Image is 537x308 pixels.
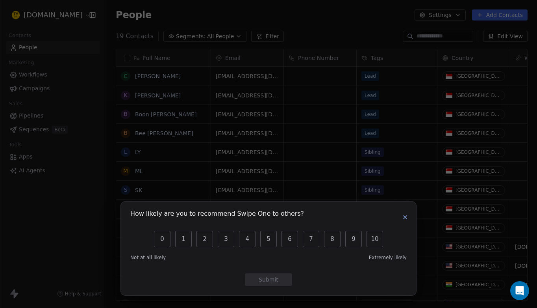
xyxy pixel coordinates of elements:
span: Not at all likely [130,254,166,261]
h1: How likely are you to recommend Swipe One to others? [130,211,304,219]
button: 9 [345,231,362,247]
button: 3 [218,231,234,247]
button: Submit [245,273,292,286]
button: 7 [303,231,319,247]
button: 10 [367,231,383,247]
button: 4 [239,231,256,247]
button: 0 [154,231,170,247]
button: 2 [196,231,213,247]
button: 8 [324,231,341,247]
button: 6 [281,231,298,247]
span: Extremely likely [369,254,407,261]
button: 1 [175,231,192,247]
button: 5 [260,231,277,247]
